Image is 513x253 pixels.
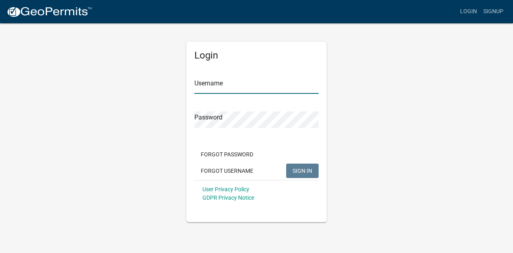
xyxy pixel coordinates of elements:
button: SIGN IN [286,164,319,178]
button: Forgot Username [194,164,260,178]
button: Forgot Password [194,147,260,162]
a: Signup [480,4,507,19]
a: Login [457,4,480,19]
h5: Login [194,50,319,61]
span: SIGN IN [293,167,312,174]
a: GDPR Privacy Notice [202,194,254,201]
a: User Privacy Policy [202,186,249,192]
